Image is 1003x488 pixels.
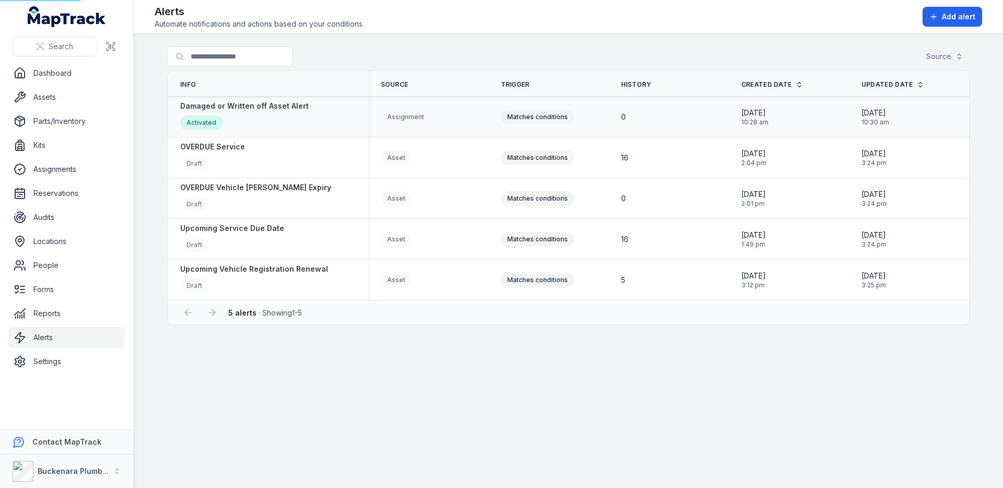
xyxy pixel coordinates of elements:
span: · Showing 1 - 5 [228,308,302,317]
div: Draft [180,278,208,293]
span: [DATE] [861,189,887,200]
span: [DATE] [741,230,766,240]
time: 08/09/2025, 3:24:55 pm [861,230,887,249]
div: Asset [381,232,412,247]
span: 10:30 am [861,118,889,126]
span: [DATE] [741,148,766,159]
div: Draft [180,197,208,212]
div: Matches conditions [501,273,574,287]
span: 5 [621,275,625,285]
span: [DATE] [741,108,768,118]
div: Matches conditions [501,191,574,206]
button: Search [13,37,97,56]
strong: 5 alerts [228,308,256,317]
strong: Damaged or Written off Asset Alert [180,101,309,111]
a: Settings [8,351,125,372]
a: Assets [8,87,125,108]
a: OVERDUE Vehicle [PERSON_NAME] ExpiryDraft [180,182,331,214]
span: 10:28 am [741,118,768,126]
strong: OVERDUE Service [180,142,245,152]
button: Add alert [923,7,982,27]
time: 08/09/2025, 2:04:57 pm [741,148,766,167]
span: Info [180,80,196,89]
div: Asset [381,273,412,287]
span: 2:04 pm [741,159,766,167]
a: Created Date [741,80,803,89]
time: 19/09/2025, 10:28:43 am [741,108,768,126]
div: Matches conditions [501,150,574,165]
button: Source [919,47,970,66]
span: [DATE] [861,230,887,240]
div: Draft [180,238,208,252]
strong: Upcoming Service Due Date [180,223,284,234]
time: 08/09/2025, 1:49:54 pm [741,230,766,249]
span: [DATE] [861,148,887,159]
a: Assignments [8,159,125,180]
span: Source [381,80,409,89]
strong: Contact MapTrack [32,437,101,446]
a: Kits [8,135,125,156]
span: [DATE] [861,108,889,118]
span: Add alert [942,11,975,22]
div: Draft [180,156,208,171]
span: 0 [621,112,626,122]
div: Matches conditions [501,232,574,247]
strong: OVERDUE Vehicle [PERSON_NAME] Expiry [180,182,331,193]
a: Audits [8,207,125,228]
time: 08/09/2025, 2:01:43 pm [741,189,766,208]
a: Upcoming Vehicle Registration RenewalDraft [180,264,328,296]
a: MapTrack [28,6,106,27]
a: Damaged or Written off Asset AlertActivated [180,101,309,133]
a: Reservations [8,183,125,204]
div: Asset [381,150,412,165]
span: 16 [621,234,628,245]
a: Dashboard [8,63,125,84]
div: Activated [180,115,223,130]
span: 3:24 pm [861,200,887,208]
span: 3:25 pm [861,281,886,289]
time: 08/09/2025, 3:25:00 pm [861,271,886,289]
a: Upcoming Service Due DateDraft [180,223,284,255]
span: 2:01 pm [741,200,766,208]
a: Locations [8,231,125,252]
span: Automate notifications and actions based on your conditions. [155,19,364,29]
span: 3:12 pm [741,281,766,289]
span: 16 [621,153,628,163]
time: 08/09/2025, 3:24:39 pm [861,148,887,167]
span: [DATE] [741,271,766,281]
span: Created Date [741,80,792,89]
h2: Alerts [155,4,364,19]
span: [DATE] [741,189,766,200]
time: 08/09/2025, 3:24:49 pm [861,189,887,208]
a: Updated Date [861,80,925,89]
span: History [621,80,651,89]
span: [DATE] [861,271,886,281]
a: Forms [8,279,125,300]
a: Reports [8,303,125,324]
a: OVERDUE ServiceDraft [180,142,245,173]
strong: Upcoming Vehicle Registration Renewal [180,264,328,274]
span: Search [49,41,73,52]
a: People [8,255,125,276]
a: Parts/Inventory [8,111,125,132]
span: 0 [621,193,626,204]
span: Trigger [501,80,530,89]
time: 27/06/2025, 3:12:29 pm [741,271,766,289]
time: 19/09/2025, 10:30:09 am [861,108,889,126]
span: 3:24 pm [861,159,887,167]
div: Assignment [381,110,430,124]
span: Updated Date [861,80,913,89]
span: 1:49 pm [741,240,766,249]
span: 3:24 pm [861,240,887,249]
strong: Buckenara Plumbing Gas & Electrical [38,467,175,475]
div: Matches conditions [501,110,574,124]
a: Alerts [8,327,125,348]
div: Asset [381,191,412,206]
